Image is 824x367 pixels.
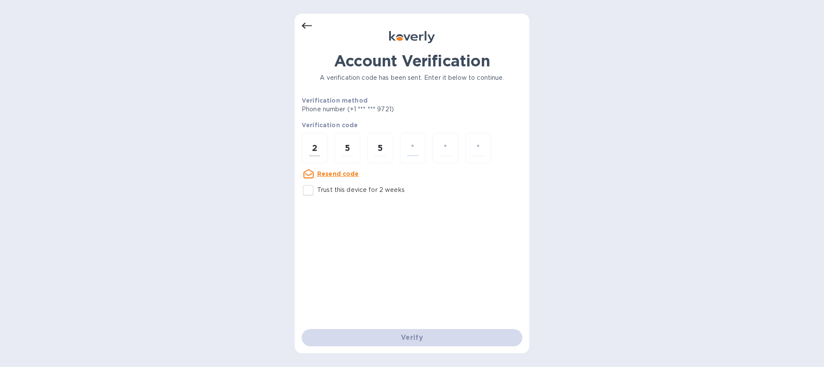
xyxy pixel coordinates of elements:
p: Phone number (+1 *** *** 9721) [302,105,460,114]
p: Verification code [302,121,522,129]
p: A verification code has been sent. Enter it below to continue. [302,73,522,82]
p: Trust this device for 2 weeks [317,185,405,194]
h1: Account Verification [302,52,522,70]
u: Resend code [317,170,359,177]
b: Verification method [302,97,368,104]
